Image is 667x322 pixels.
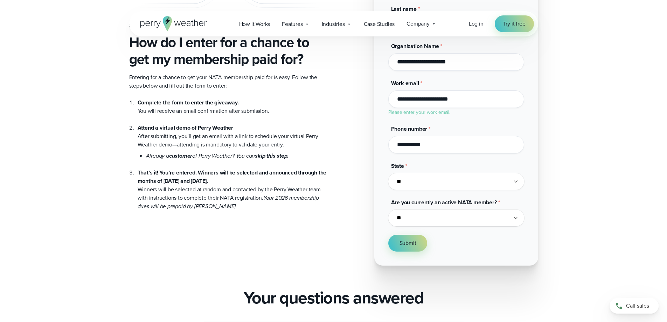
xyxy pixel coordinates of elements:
span: Features [282,20,303,28]
span: Are you currently an active NATA member? [391,198,497,206]
a: Try it free [495,15,534,32]
span: State [391,162,404,170]
a: How it Works [233,17,276,31]
em: Already a of Perry Weather? You can . [146,152,289,160]
span: Company [407,20,430,28]
li: You will receive an email confirmation after submission. [138,98,328,115]
span: Organization Name [391,42,439,50]
label: Please enter your work email. [388,109,450,116]
span: Call sales [626,302,649,310]
strong: Complete the form to enter the giveaway. [138,98,239,107]
span: Work email [391,79,419,87]
span: Case Studies [364,20,395,28]
a: Log in [469,20,484,28]
strong: That’s it! You’re entered. Winners will be selected and announced through the months of [DATE] an... [138,169,327,185]
p: Entering for a chance to get your NATA membership paid for is easy. Follow the steps below and fi... [129,73,328,90]
li: After submitting, you’ll get an email with a link to schedule your virtual Perry Weather demo—att... [138,115,328,160]
span: Phone number [391,125,428,133]
li: Winners will be selected at random and contacted by the Perry Weather team with instructions to c... [138,160,328,211]
h3: How do I enter for a chance to get my membership paid for? [129,34,328,68]
strong: skip this step [255,152,287,160]
button: Submit [388,235,428,252]
span: Try it free [503,20,526,28]
span: Industries [322,20,345,28]
span: Last name [391,5,417,13]
span: How it Works [239,20,270,28]
strong: Attend a virtual demo of Perry Weather [138,124,233,132]
a: Call sales [610,298,659,314]
strong: customer [169,152,192,160]
span: Submit [399,239,416,247]
a: Case Studies [358,17,401,31]
h2: Your questions answered [244,288,424,308]
em: Your 2026 membership dues will be prepaid by [PERSON_NAME]. [138,194,319,210]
